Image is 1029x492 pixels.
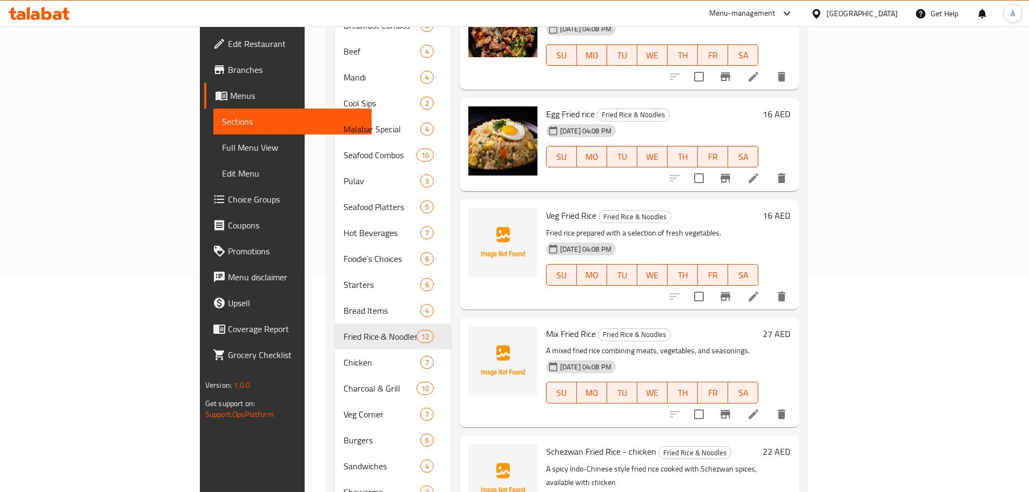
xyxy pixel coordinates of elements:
[335,90,451,116] div: Cool Sips2
[228,245,363,258] span: Promotions
[581,149,603,165] span: MO
[344,97,420,110] div: Cool Sips
[204,264,372,290] a: Menu disclaimer
[658,446,731,459] div: Fried Rice & Noodles
[416,149,434,161] div: items
[204,212,372,238] a: Coupons
[204,290,372,316] a: Upsell
[344,382,416,395] div: Charcoal & Grill
[344,226,420,239] span: Hot Beverages
[213,160,372,186] a: Edit Menu
[688,285,710,308] span: Select to update
[421,280,433,290] span: 6
[468,208,537,277] img: Veg Fried Rice
[335,38,451,64] div: Beef4
[344,278,420,291] div: Starters
[732,385,754,401] span: SA
[546,146,577,167] button: SU
[344,200,420,213] span: Seafood Platters
[344,174,420,187] span: Pulav
[712,64,738,90] button: Branch-specific-item
[769,284,795,309] button: delete
[344,123,420,136] div: Malabar Special
[747,172,760,185] a: Edit menu item
[1011,8,1015,19] span: A
[205,407,274,421] a: Support.OpsPlatform
[598,328,670,341] span: Fried Rice & Noodles
[228,348,363,361] span: Grocery Checklist
[556,24,616,34] span: [DATE] 04:08 PM
[826,8,898,19] div: [GEOGRAPHIC_DATA]
[421,254,433,264] span: 6
[421,202,433,212] span: 5
[421,228,433,238] span: 7
[598,210,671,223] div: Fried Rice & Noodles
[607,382,637,403] button: TU
[213,134,372,160] a: Full Menu View
[597,109,670,122] div: Fried Rice & Noodles
[222,141,363,154] span: Full Menu View
[204,83,372,109] a: Menus
[344,45,420,58] div: Beef
[556,126,616,136] span: [DATE] 04:08 PM
[611,267,633,283] span: TU
[344,252,420,265] div: Foodie’s Choices
[344,356,420,369] span: Chicken
[551,48,573,63] span: SU
[546,443,656,460] span: Schezwan Fried Rice - chicken
[672,267,694,283] span: TH
[344,304,420,317] div: Bread Items
[577,44,607,66] button: MO
[417,383,433,394] span: 10
[732,48,754,63] span: SA
[672,149,694,165] span: TH
[668,264,698,286] button: TH
[763,326,790,341] h6: 27 AED
[233,378,250,392] span: 1.0.0
[546,462,758,489] p: A spicy Indo-Chinese style fried rice cooked with Schezwan spices, available with chicken
[688,167,710,190] span: Select to update
[421,409,433,420] span: 7
[728,44,758,66] button: SA
[421,72,433,83] span: 4
[344,434,420,447] div: Burgers
[546,382,577,403] button: SU
[551,149,573,165] span: SU
[205,378,232,392] span: Version:
[344,149,416,161] div: Seafood Combos
[204,316,372,342] a: Coverage Report
[335,246,451,272] div: Foodie’s Choices6
[421,46,433,57] span: 4
[637,44,668,66] button: WE
[672,385,694,401] span: TH
[698,264,728,286] button: FR
[468,106,537,176] img: Egg Fried rice
[417,150,433,160] span: 10
[611,385,633,401] span: TU
[416,330,434,343] div: items
[335,401,451,427] div: Veg Corner7
[228,296,363,309] span: Upsell
[607,146,637,167] button: TU
[763,208,790,223] h6: 16 AED
[747,408,760,421] a: Edit menu item
[420,200,434,213] div: items
[421,306,433,316] span: 4
[228,63,363,76] span: Branches
[659,447,731,459] span: Fried Rice & Noodles
[769,64,795,90] button: delete
[642,48,663,63] span: WE
[335,116,451,142] div: Malabar Special4
[637,382,668,403] button: WE
[712,284,738,309] button: Branch-specific-item
[230,89,363,102] span: Menus
[420,278,434,291] div: items
[581,385,603,401] span: MO
[577,264,607,286] button: MO
[228,37,363,50] span: Edit Restaurant
[702,149,724,165] span: FR
[335,298,451,323] div: Bread Items4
